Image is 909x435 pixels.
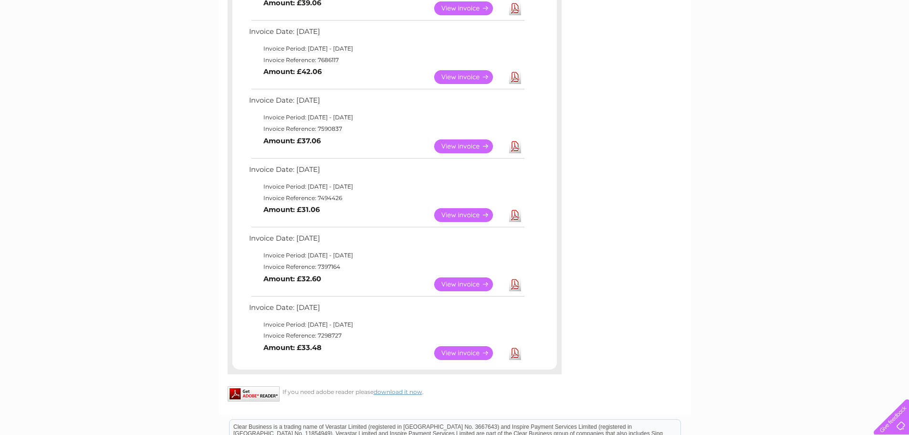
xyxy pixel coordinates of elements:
[509,208,521,222] a: Download
[434,346,504,360] a: View
[247,192,526,204] td: Invoice Reference: 7494426
[247,94,526,112] td: Invoice Date: [DATE]
[509,70,521,84] a: Download
[247,330,526,341] td: Invoice Reference: 7298727
[247,301,526,319] td: Invoice Date: [DATE]
[826,41,840,48] a: Blog
[247,181,526,192] td: Invoice Period: [DATE] - [DATE]
[434,70,504,84] a: View
[230,5,680,46] div: Clear Business is a trading name of Verastar Limited (registered in [GEOGRAPHIC_DATA] No. 3667643...
[228,386,562,395] div: If you need adobe reader please .
[247,232,526,250] td: Invoice Date: [DATE]
[434,277,504,291] a: View
[846,41,869,48] a: Contact
[247,25,526,43] td: Invoice Date: [DATE]
[247,163,526,181] td: Invoice Date: [DATE]
[247,261,526,273] td: Invoice Reference: 7397164
[32,25,81,54] img: logo.png
[263,343,322,352] b: Amount: £33.48
[509,346,521,360] a: Download
[434,1,504,15] a: View
[263,275,321,283] b: Amount: £32.60
[434,208,504,222] a: View
[741,41,759,48] a: Water
[247,250,526,261] td: Invoice Period: [DATE] - [DATE]
[509,139,521,153] a: Download
[509,1,521,15] a: Download
[247,54,526,66] td: Invoice Reference: 7686117
[247,123,526,135] td: Invoice Reference: 7590837
[247,319,526,330] td: Invoice Period: [DATE] - [DATE]
[509,277,521,291] a: Download
[765,41,786,48] a: Energy
[247,112,526,123] td: Invoice Period: [DATE] - [DATE]
[247,43,526,54] td: Invoice Period: [DATE] - [DATE]
[263,205,320,214] b: Amount: £31.06
[729,5,795,17] a: 0333 014 3131
[374,388,422,395] a: download it now
[263,67,322,76] b: Amount: £42.06
[878,41,900,48] a: Log out
[434,139,504,153] a: View
[263,137,321,145] b: Amount: £37.06
[792,41,820,48] a: Telecoms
